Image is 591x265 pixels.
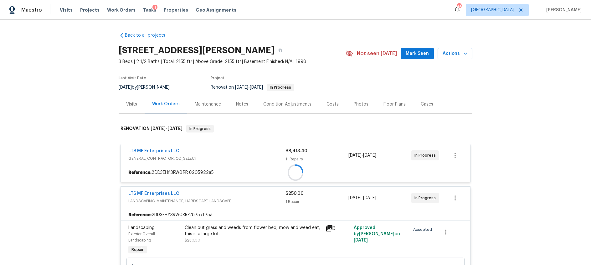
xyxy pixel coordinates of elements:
div: RENOVATION [DATE]-[DATE]In Progress [119,119,472,139]
span: Maestro [21,7,42,13]
button: Actions [438,48,472,60]
span: Repair [129,246,146,252]
span: - [348,152,376,158]
span: [DATE] [348,196,362,200]
span: - [151,126,182,131]
span: - [348,195,376,201]
span: [DATE] [354,238,368,242]
div: Maintenance [195,101,221,107]
span: In Progress [187,126,213,132]
span: In Progress [414,152,438,158]
span: GENERAL_CONTRACTOR, OD_SELECT [128,155,285,162]
span: Visits [60,7,73,13]
span: In Progress [414,195,438,201]
div: Photos [354,101,368,107]
span: [DATE] [348,153,362,158]
span: Work Orders [107,7,136,13]
button: Mark Seen [401,48,434,60]
span: $250.00 [185,238,200,242]
span: [DATE] [363,153,376,158]
span: Not seen [DATE] [357,50,397,57]
span: LANDSCAPING_MAINTENANCE, HARDSCAPE_LANDSCAPE [128,198,285,204]
span: Geo Assignments [196,7,236,13]
span: [DATE] [235,85,248,90]
button: Copy Address [275,45,286,56]
span: $8,413.40 [285,149,307,153]
div: 46 [457,4,461,10]
span: - [235,85,263,90]
span: Renovation [211,85,294,90]
div: Visits [126,101,137,107]
div: 1 [152,5,157,11]
h6: RENOVATION [121,125,182,132]
span: Approved by [PERSON_NAME] on [354,226,400,242]
div: Work Orders [152,101,180,107]
span: In Progress [267,86,294,89]
div: Notes [236,101,248,107]
span: 3 Beds | 2 1/2 Baths | Total: 2155 ft² | Above Grade: 2155 ft² | Basement Finished: N/A | 1998 [119,59,346,65]
h2: [STREET_ADDRESS][PERSON_NAME] [119,47,275,54]
span: Project [211,76,224,80]
span: Exterior Overall - Landscaping [128,232,157,242]
div: Cases [421,101,433,107]
span: Last Visit Date [119,76,146,80]
div: Clean out grass and weeds from flower bed, mow and weed eat, this is a large lot. [185,225,322,237]
span: [GEOGRAPHIC_DATA] [471,7,514,13]
div: Floor Plans [383,101,406,107]
b: Reference: [128,212,152,218]
div: Costs [326,101,339,107]
span: Properties [164,7,188,13]
span: Mark Seen [406,50,429,58]
div: Condition Adjustments [263,101,311,107]
span: [DATE] [167,126,182,131]
span: Projects [80,7,100,13]
a: Back to all projects [119,32,179,39]
div: 3 [326,225,350,232]
span: [DATE] [250,85,263,90]
span: [DATE] [363,196,376,200]
div: by [PERSON_NAME] [119,84,177,91]
div: 1 Repair [285,199,348,205]
a: LTS MF Enterprises LLC [128,191,179,196]
div: 11 Repairs [285,156,348,162]
span: $250.00 [285,191,304,196]
span: Actions [443,50,467,58]
span: Landscaping [128,226,155,230]
span: [DATE] [119,85,132,90]
span: Tasks [143,8,156,12]
a: LTS MF Enterprises LLC [128,149,179,153]
span: [PERSON_NAME] [544,7,582,13]
span: Accepted [413,226,434,233]
span: [DATE] [151,126,166,131]
div: 2DD3EHY3RW0RR-2b757f75a [121,209,470,221]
